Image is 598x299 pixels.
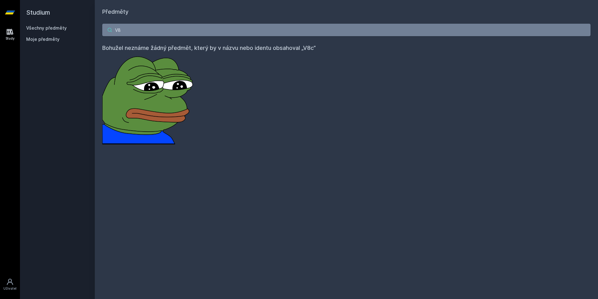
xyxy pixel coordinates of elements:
[102,7,591,16] h1: Předměty
[26,25,67,31] a: Všechny předměty
[1,275,19,294] a: Uživatel
[102,24,591,36] input: Název nebo ident předmětu…
[1,25,19,44] a: Study
[3,286,17,291] div: Uživatel
[102,44,591,52] h4: Bohužel neznáme žádný předmět, který by v názvu nebo identu obsahoval „V8c”
[102,52,196,144] img: error_picture.png
[26,36,60,42] span: Moje předměty
[6,36,15,41] div: Study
